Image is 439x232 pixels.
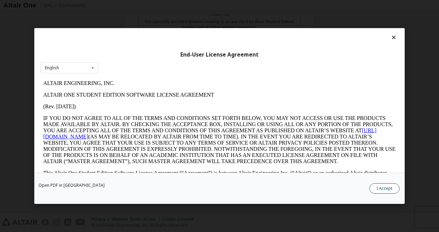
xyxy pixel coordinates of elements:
div: English [45,66,59,70]
a: [URL][DOMAIN_NAME] [3,50,336,62]
p: ALTAIR ENGINEERING, INC. [3,3,355,9]
p: ALTAIR ONE STUDENT EDITION SOFTWARE LICENSE AGREEMENT [3,14,355,21]
a: Open PDF in [GEOGRAPHIC_DATA] [38,183,105,187]
p: (Rev. [DATE]) [3,26,355,32]
button: I Accept [369,183,400,194]
p: IF YOU DO NOT AGREE TO ALL OF THE TERMS AND CONDITIONS SET FORTH BELOW, YOU MAY NOT ACCESS OR USE... [3,38,355,87]
p: This Altair One Student Edition Software License Agreement (“Agreement”) is between Altair Engine... [3,93,355,117]
div: End-User License Agreement [40,51,399,58]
